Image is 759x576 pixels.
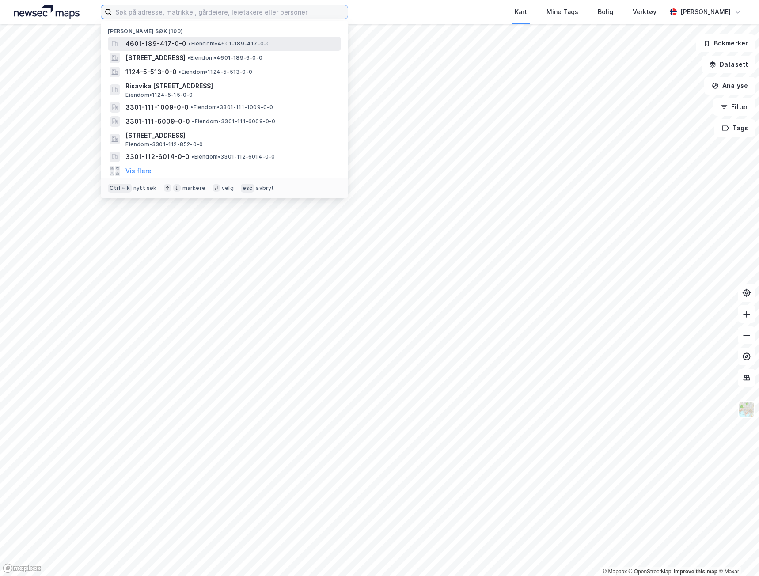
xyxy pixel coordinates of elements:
[14,5,80,19] img: logo.a4113a55bc3d86da70a041830d287a7e.svg
[191,153,275,160] span: Eiendom • 3301-112-6014-0-0
[125,67,177,77] span: 1124-5-513-0-0
[702,56,755,73] button: Datasett
[125,38,186,49] span: 4601-189-417-0-0
[192,118,194,125] span: •
[125,130,338,141] span: [STREET_ADDRESS]
[178,68,252,76] span: Eiendom • 1124-5-513-0-0
[704,77,755,95] button: Analyse
[190,104,193,110] span: •
[715,534,759,576] div: Kontrollprogram for chat
[715,534,759,576] iframe: Chat Widget
[603,568,627,575] a: Mapbox
[714,119,755,137] button: Tags
[125,81,338,91] span: Risavika [STREET_ADDRESS]
[256,185,274,192] div: avbryt
[125,91,193,99] span: Eiendom • 1124-5-15-0-0
[713,98,755,116] button: Filter
[125,166,152,176] button: Vis flere
[192,118,275,125] span: Eiendom • 3301-111-6009-0-0
[546,7,578,17] div: Mine Tags
[112,5,348,19] input: Søk på adresse, matrikkel, gårdeiere, leietakere eller personer
[633,7,657,17] div: Verktøy
[125,102,189,113] span: 3301-111-1009-0-0
[188,40,191,47] span: •
[191,153,194,160] span: •
[133,185,157,192] div: nytt søk
[187,54,262,61] span: Eiendom • 4601-189-6-0-0
[680,7,731,17] div: [PERSON_NAME]
[101,21,348,37] div: [PERSON_NAME] søk (100)
[222,185,234,192] div: velg
[108,184,132,193] div: Ctrl + k
[125,53,186,63] span: [STREET_ADDRESS]
[125,152,190,162] span: 3301-112-6014-0-0
[187,54,190,61] span: •
[696,34,755,52] button: Bokmerker
[125,116,190,127] span: 3301-111-6009-0-0
[241,184,254,193] div: esc
[182,185,205,192] div: markere
[674,568,717,575] a: Improve this map
[738,401,755,418] img: Z
[178,68,181,75] span: •
[515,7,527,17] div: Kart
[188,40,270,47] span: Eiendom • 4601-189-417-0-0
[190,104,273,111] span: Eiendom • 3301-111-1009-0-0
[629,568,672,575] a: OpenStreetMap
[3,563,42,573] a: Mapbox homepage
[598,7,613,17] div: Bolig
[125,141,203,148] span: Eiendom • 3301-112-852-0-0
